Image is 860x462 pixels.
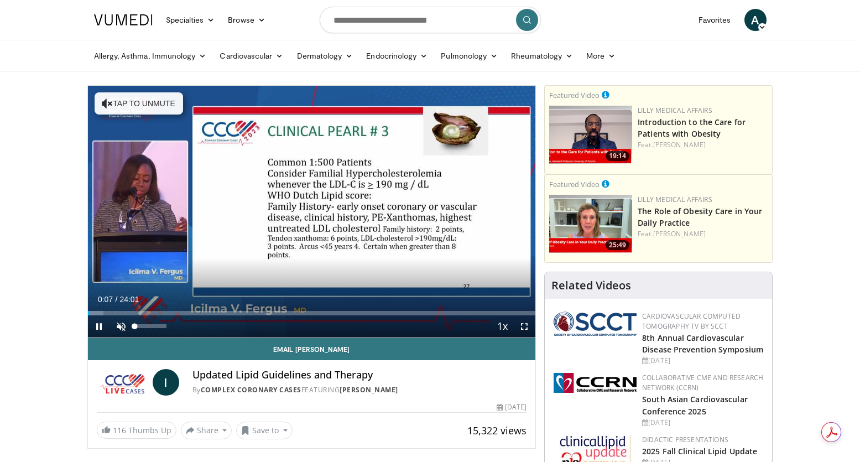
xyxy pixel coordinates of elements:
div: [DATE] [642,356,763,366]
a: 19:14 [549,106,632,164]
a: [PERSON_NAME] [653,229,706,238]
div: Feat. [638,229,768,239]
a: Complex Coronary Cases [201,385,301,394]
img: Complex Coronary Cases [97,369,148,396]
a: Email [PERSON_NAME] [88,338,536,360]
a: Allergy, Asthma, Immunology [87,45,213,67]
a: Collaborative CME and Research Network (CCRN) [642,373,763,392]
span: 116 [113,425,126,435]
a: I [153,369,179,396]
a: Introduction to the Care for Patients with Obesity [638,117,746,139]
a: Lilly Medical Affairs [638,106,712,115]
button: Share [181,422,232,439]
a: Dermatology [290,45,360,67]
small: Featured Video [549,90,600,100]
a: Cardiovascular [213,45,290,67]
div: Feat. [638,140,768,150]
button: Save to [236,422,293,439]
a: Specialties [159,9,222,31]
div: Progress Bar [88,311,536,315]
img: 51a70120-4f25-49cc-93a4-67582377e75f.png.150x105_q85_autocrop_double_scale_upscale_version-0.2.png [554,312,637,336]
span: 19:14 [606,151,629,161]
span: 0:07 [98,295,113,304]
a: 8th Annual Cardiovascular Disease Prevention Symposium [642,333,763,355]
a: [PERSON_NAME] [653,140,706,149]
a: 116 Thumbs Up [97,422,176,439]
div: Didactic Presentations [642,435,763,445]
a: A [744,9,767,31]
a: 2025 Fall Clinical Lipid Update [642,446,757,456]
button: Playback Rate [491,315,513,338]
img: VuMedi Logo [94,14,153,25]
button: Tap to unmute [95,92,183,115]
span: / [116,295,118,304]
a: 25:49 [549,195,632,253]
a: Cardiovascular Computed Tomography TV by SCCT [642,312,741,331]
a: The Role of Obesity Care in Your Daily Practice [638,206,762,228]
h4: Related Videos [551,279,631,292]
img: a04ee3ba-8487-4636-b0fb-5e8d268f3737.png.150x105_q85_autocrop_double_scale_upscale_version-0.2.png [554,373,637,393]
a: Browse [221,9,272,31]
div: [DATE] [497,402,527,412]
a: Rheumatology [504,45,580,67]
div: By FEATURING [192,385,527,395]
a: Favorites [692,9,738,31]
a: Endocrinology [359,45,434,67]
input: Search topics, interventions [320,7,541,33]
a: Pulmonology [434,45,504,67]
span: 24:01 [119,295,139,304]
button: Unmute [110,315,132,338]
video-js: Video Player [88,86,536,338]
a: Lilly Medical Affairs [638,195,712,204]
span: 15,322 views [467,424,527,437]
div: [DATE] [642,418,763,428]
h4: Updated Lipid Guidelines and Therapy [192,369,527,381]
div: Volume Level [135,324,166,328]
a: More [580,45,622,67]
button: Fullscreen [513,315,535,338]
small: Featured Video [549,179,600,189]
button: Pause [88,315,110,338]
a: [PERSON_NAME] [340,385,398,394]
img: acc2e291-ced4-4dd5-b17b-d06994da28f3.png.150x105_q85_crop-smart_upscale.png [549,106,632,164]
img: e1208b6b-349f-4914-9dd7-f97803bdbf1d.png.150x105_q85_crop-smart_upscale.png [549,195,632,253]
span: 25:49 [606,240,629,250]
a: South Asian Cardiovascular Conference 2025 [642,394,748,416]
